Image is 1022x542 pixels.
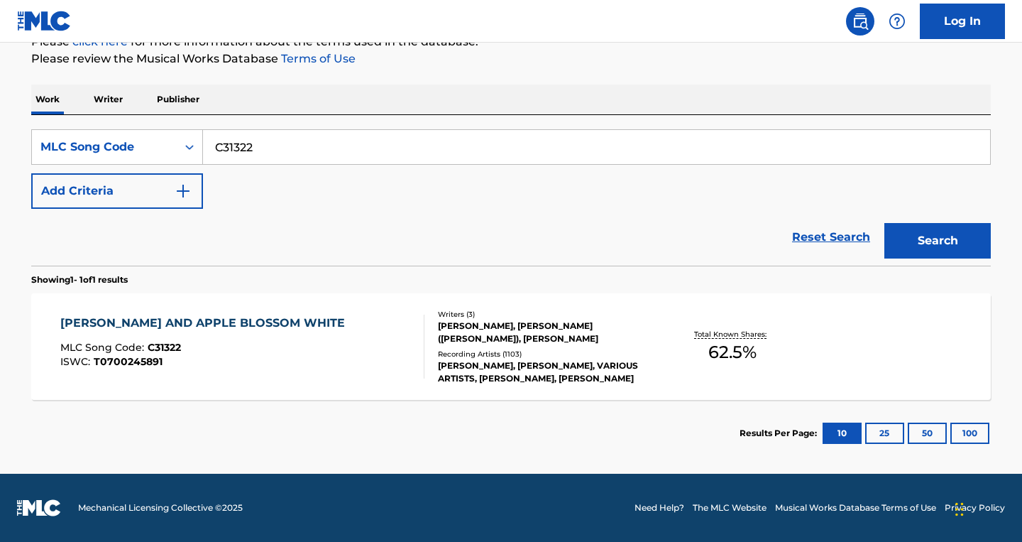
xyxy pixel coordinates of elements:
button: Add Criteria [31,173,203,209]
img: search [852,13,869,30]
button: 10 [823,423,862,444]
a: The MLC Website [693,502,766,514]
span: Mechanical Licensing Collective © 2025 [78,502,243,514]
button: Search [884,223,991,259]
a: Public Search [846,7,874,36]
button: 100 [950,423,989,444]
p: Writer [89,85,127,114]
div: Help [883,7,911,36]
a: Need Help? [634,502,684,514]
span: C31322 [148,341,181,354]
p: Work [31,85,64,114]
div: Writers ( 3 ) [438,309,652,320]
a: Privacy Policy [945,502,1005,514]
img: help [889,13,906,30]
form: Search Form [31,129,991,266]
div: Drag [955,488,964,531]
button: 50 [908,423,947,444]
div: [PERSON_NAME], [PERSON_NAME], VARIOUS ARTISTS, [PERSON_NAME], [PERSON_NAME] [438,359,652,385]
span: MLC Song Code : [60,341,148,354]
div: [PERSON_NAME] AND APPLE BLOSSOM WHITE [60,315,352,332]
span: ISWC : [60,355,94,368]
a: Terms of Use [278,52,356,65]
a: [PERSON_NAME] AND APPLE BLOSSOM WHITEMLC Song Code:C31322ISWC:T0700245891Writers (3)[PERSON_NAME]... [31,293,991,400]
iframe: Chat Widget [951,474,1022,542]
p: Publisher [153,85,204,114]
span: 62.5 % [708,340,757,365]
p: Results Per Page: [740,427,820,440]
img: logo [17,499,61,516]
div: Recording Artists ( 1103 ) [438,349,652,359]
a: Log In [920,4,1005,39]
button: 25 [865,423,904,444]
img: MLC Logo [17,11,72,31]
span: T0700245891 [94,355,163,368]
p: Total Known Shares: [694,329,770,340]
a: Reset Search [785,222,877,253]
p: Please review the Musical Works Database [31,50,991,67]
p: Showing 1 - 1 of 1 results [31,273,128,286]
img: 9d2ae6d4665cec9f34b9.svg [175,183,192,200]
div: MLC Song Code [40,139,168,156]
div: [PERSON_NAME], [PERSON_NAME] ([PERSON_NAME]), [PERSON_NAME] [438,320,652,345]
a: Musical Works Database Terms of Use [775,502,936,514]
